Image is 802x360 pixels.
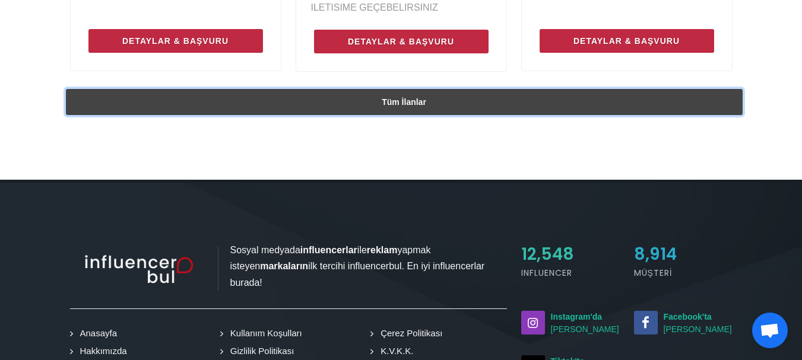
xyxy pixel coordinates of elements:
[573,34,680,48] span: Detaylar & Başvuru
[367,245,398,255] strong: reklam
[540,29,714,53] a: Detaylar & Başvuru
[521,311,620,336] a: Instagram'da[PERSON_NAME]
[70,242,507,291] p: Sosyal medyada ile yapmak isteyen ilk tercihi influencerbul. En iyi influencerlar burada!
[521,311,620,336] small: [PERSON_NAME]
[634,311,733,336] small: [PERSON_NAME]
[70,247,218,290] img: influencer_light.png
[348,34,454,49] span: Detaylar & Başvuru
[664,312,712,321] strong: Facebook'ta
[373,327,444,340] a: Çerez Politikası
[551,312,603,321] strong: Instagram'da
[223,327,304,340] a: Kullanım Koşulları
[634,243,677,266] span: 8,914
[122,34,229,48] span: Detaylar & Başvuru
[521,243,574,266] span: 12,548
[634,267,733,279] h5: Müşteri
[88,29,263,53] a: Detaylar & Başvuru
[300,245,357,255] strong: influencerlar
[314,30,489,53] a: Detaylar & Başvuru
[223,345,296,358] a: Gizlilik Politikası
[66,89,743,115] a: Tüm İlanlar
[73,327,119,340] a: Anasayfa
[634,311,733,336] a: Facebook'ta[PERSON_NAME]
[260,261,308,271] strong: markaların
[373,345,415,358] a: K.V.K.K.
[521,267,620,279] h5: Influencer
[752,313,788,348] a: Açık sohbet
[73,345,129,358] a: Hakkımızda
